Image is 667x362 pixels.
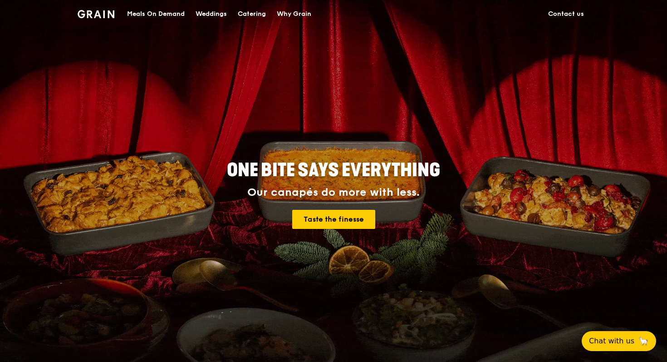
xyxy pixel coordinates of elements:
[127,0,185,28] div: Meals On Demand
[589,336,634,347] span: Chat with us
[582,331,656,351] button: Chat with us🦙
[238,0,266,28] div: Catering
[190,0,232,28] a: Weddings
[277,0,311,28] div: Why Grain
[638,336,649,347] span: 🦙
[78,10,114,18] img: Grain
[170,186,497,199] div: Our canapés do more with less.
[271,0,317,28] a: Why Grain
[227,159,440,181] span: ONE BITE SAYS EVERYTHING
[543,0,589,28] a: Contact us
[196,0,227,28] div: Weddings
[232,0,271,28] a: Catering
[292,210,375,229] a: Taste the finesse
